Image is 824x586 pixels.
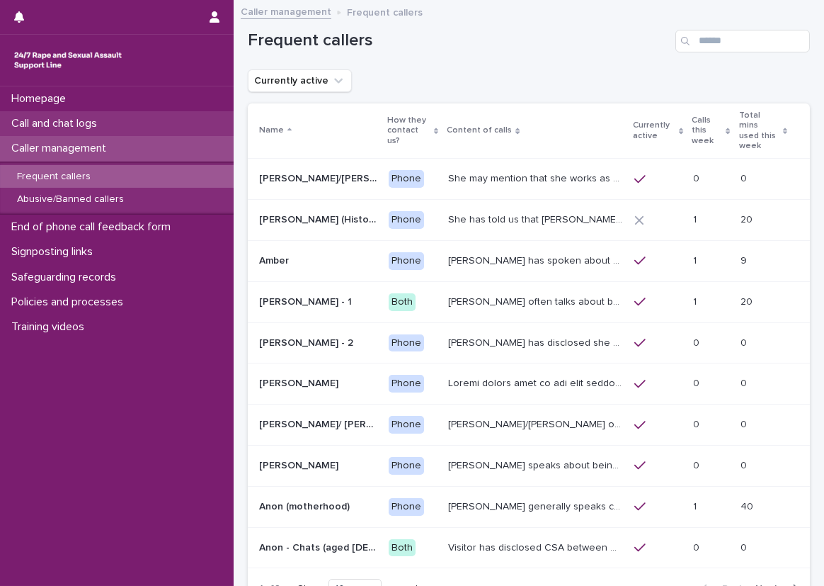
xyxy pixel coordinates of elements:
[389,498,424,516] div: Phone
[259,416,380,431] p: [PERSON_NAME]/ [PERSON_NAME]
[448,252,626,267] p: Amber has spoken about multiple experiences of sexual abuse. Amber told us she is now 18 (as of 0...
[248,240,810,281] tr: AmberAmber Phone[PERSON_NAME] has spoken about multiple experiences of [MEDICAL_DATA]. [PERSON_NA...
[6,193,135,205] p: Abusive/Banned callers
[6,92,77,106] p: Homepage
[740,375,750,390] p: 0
[259,252,292,267] p: Amber
[740,457,750,472] p: 0
[6,117,108,130] p: Call and chat logs
[389,170,424,188] div: Phone
[389,539,416,557] div: Both
[694,498,700,513] p: 1
[6,295,135,309] p: Policies and processes
[6,320,96,334] p: Training videos
[389,375,424,393] div: Phone
[694,375,703,390] p: 0
[248,405,810,446] tr: [PERSON_NAME]/ [PERSON_NAME][PERSON_NAME]/ [PERSON_NAME] Phone[PERSON_NAME]/[PERSON_NAME] often t...
[11,46,125,74] img: rhQMoQhaT3yELyF149Cw
[740,211,755,226] p: 20
[694,539,703,554] p: 0
[387,113,430,149] p: How they contact us?
[248,281,810,322] tr: [PERSON_NAME] - 1[PERSON_NAME] - 1 Both[PERSON_NAME] often talks about being raped a night before...
[248,69,352,92] button: Currently active
[448,375,626,390] p: Andrew shared that he has been raped and beaten by a group of men in or near his home twice withi...
[740,334,750,349] p: 0
[448,498,626,513] p: Caller generally speaks conversationally about many different things in her life and rarely speak...
[740,252,750,267] p: 9
[739,108,779,154] p: Total mins used this week
[259,375,341,390] p: [PERSON_NAME]
[259,334,356,349] p: [PERSON_NAME] - 2
[389,211,424,229] div: Phone
[389,457,424,475] div: Phone
[248,159,810,200] tr: [PERSON_NAME]/[PERSON_NAME] (Anon/'I don't know'/'I can't remember')[PERSON_NAME]/[PERSON_NAME] (...
[6,142,118,155] p: Caller management
[448,211,626,226] p: She has told us that Prince Andrew was involved with her abuse. Men from Hollywood (or 'Hollywood...
[448,334,626,349] p: Amy has disclosed she has survived two rapes, one in the UK and the other in Australia in 2013. S...
[248,200,810,241] tr: [PERSON_NAME] (Historic Plan)[PERSON_NAME] (Historic Plan) PhoneShe has told us that [PERSON_NAME...
[694,457,703,472] p: 0
[740,293,755,308] p: 20
[694,252,700,267] p: 1
[6,271,127,284] p: Safeguarding records
[259,498,353,513] p: Anon (motherhood)
[448,416,626,431] p: Anna/Emma often talks about being raped at gunpoint at the age of 13/14 by her ex-partner, aged 1...
[692,113,723,149] p: Calls this week
[448,539,626,554] p: Visitor has disclosed CSA between 9-12 years of age involving brother in law who lifted them out ...
[389,252,424,270] div: Phone
[259,293,355,308] p: [PERSON_NAME] - 1
[694,170,703,185] p: 0
[448,293,626,308] p: Amy often talks about being raped a night before or 2 weeks ago or a month ago. She also makes re...
[694,293,700,308] p: 1
[248,30,670,51] h1: Frequent callers
[248,527,810,568] tr: Anon - Chats (aged [DEMOGRAPHIC_DATA])Anon - Chats (aged [DEMOGRAPHIC_DATA]) BothVisitor has disc...
[694,334,703,349] p: 0
[259,170,380,185] p: Abbie/Emily (Anon/'I don't know'/'I can't remember')
[694,416,703,431] p: 0
[389,334,424,352] div: Phone
[447,123,512,138] p: Content of calls
[6,245,104,259] p: Signposting links
[248,322,810,364] tr: [PERSON_NAME] - 2[PERSON_NAME] - 2 Phone[PERSON_NAME] has disclosed she has survived two rapes, o...
[740,170,750,185] p: 0
[448,457,626,472] p: Caller speaks about being raped and abused by the police and her ex-husband of 20 years. She has ...
[6,220,182,234] p: End of phone call feedback form
[740,498,756,513] p: 40
[448,170,626,185] p: She may mention that she works as a Nanny, looking after two children. Abbie / Emily has let us k...
[740,416,750,431] p: 0
[389,293,416,311] div: Both
[241,3,331,19] a: Caller management
[248,486,810,527] tr: Anon (motherhood)Anon (motherhood) Phone[PERSON_NAME] generally speaks conversationally about man...
[389,416,424,434] div: Phone
[675,30,810,52] input: Search
[740,539,750,554] p: 0
[248,445,810,486] tr: [PERSON_NAME][PERSON_NAME] Phone[PERSON_NAME] speaks about being raped and abused by the police a...
[6,171,102,183] p: Frequent callers
[694,211,700,226] p: 1
[259,211,380,226] p: Alison (Historic Plan)
[259,123,284,138] p: Name
[347,4,423,19] p: Frequent callers
[248,364,810,405] tr: [PERSON_NAME][PERSON_NAME] PhoneLoremi dolors amet co adi elit seddo eiu tempor in u labor et dol...
[633,118,675,144] p: Currently active
[259,457,341,472] p: [PERSON_NAME]
[259,539,380,554] p: Anon - Chats (aged 16 -17)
